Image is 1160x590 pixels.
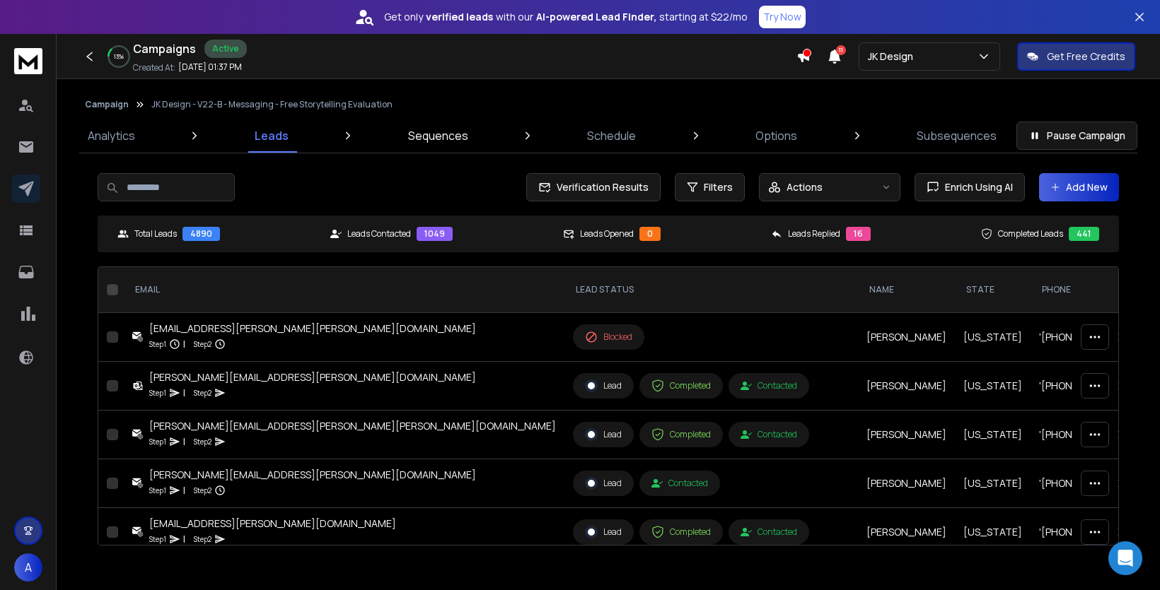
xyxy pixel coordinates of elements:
button: Try Now [759,6,806,28]
div: 0 [639,227,661,241]
p: [DATE] 01:37 PM [178,61,242,73]
p: Leads Contacted [347,228,411,240]
td: [PERSON_NAME] [858,362,955,411]
div: Active [204,40,247,58]
p: Leads Opened [580,228,634,240]
p: Step 1 [149,386,166,400]
button: Enrich Using AI [915,173,1025,201]
a: Sequences [400,119,477,153]
p: Step 1 [149,532,166,546]
p: Step 1 [149,483,166,497]
button: A [14,553,42,582]
td: '[PHONE_NUMBER] [1031,411,1137,459]
th: Phone [1031,267,1137,313]
td: '[PHONE_NUMBER] [1031,362,1137,411]
p: 13 % [114,52,124,61]
a: Leads [246,119,297,153]
p: Sequences [408,127,468,144]
div: [EMAIL_ADDRESS][PERSON_NAME][PERSON_NAME][DOMAIN_NAME] [149,321,476,336]
p: | [183,483,185,497]
td: [US_STATE] [955,508,1031,557]
div: Completed [651,428,711,441]
div: Lead [585,526,622,538]
div: Completed [651,526,711,538]
p: Step 2 [194,337,211,351]
p: Schedule [587,127,636,144]
td: [US_STATE] [955,411,1031,459]
p: | [183,386,185,400]
span: Enrich Using AI [939,180,1013,194]
span: 11 [836,45,846,55]
a: Options [747,119,806,153]
p: Analytics [88,127,135,144]
div: Completed [651,379,711,392]
th: NAME [858,267,955,313]
div: [PERSON_NAME][EMAIL_ADDRESS][PERSON_NAME][DOMAIN_NAME] [149,370,476,384]
p: Get only with our starting at $22/mo [384,10,748,24]
p: | [183,337,185,351]
a: Schedule [579,119,644,153]
div: Lead [585,428,622,441]
span: Filters [704,180,733,194]
div: [PERSON_NAME][EMAIL_ADDRESS][PERSON_NAME][PERSON_NAME][DOMAIN_NAME] [149,419,556,433]
p: Try Now [763,10,801,24]
td: [PERSON_NAME] [858,313,955,362]
div: Open Intercom Messenger [1108,541,1142,575]
p: Leads Replied [788,228,840,240]
strong: verified leads [426,10,493,24]
div: Lead [585,379,622,392]
span: Verification Results [551,180,649,194]
p: Completed Leads [998,228,1063,240]
strong: AI-powered Lead Finder, [536,10,656,24]
a: Subsequences [908,119,1005,153]
p: Step 2 [194,483,211,497]
td: [PERSON_NAME] [858,459,955,508]
button: Filters [675,173,745,201]
button: Pause Campaign [1016,122,1137,150]
div: Contacted [741,429,797,440]
button: Add New [1039,173,1119,201]
p: Step 2 [194,435,211,449]
td: [US_STATE] [955,362,1031,411]
p: Leads [255,127,289,144]
button: Verification Results [526,173,661,201]
th: EMAIL [124,267,564,313]
p: Step 2 [194,386,211,400]
p: Get Free Credits [1047,49,1125,64]
div: 4890 [182,227,220,241]
p: Subsequences [917,127,997,144]
button: Get Free Credits [1017,42,1135,71]
p: Step 1 [149,337,166,351]
div: 441 [1069,227,1099,241]
td: '[PHONE_NUMBER] [1031,313,1137,362]
td: [US_STATE] [955,313,1031,362]
p: Step 2 [194,532,211,546]
div: 1049 [417,227,453,241]
div: Contacted [741,526,797,538]
p: JK Design - V22-B - Messaging - Free Storytelling Evaluation [151,99,393,110]
td: [US_STATE] [955,459,1031,508]
div: Contacted [651,478,708,489]
th: LEAD STATUS [564,267,858,313]
button: Campaign [85,99,129,110]
p: | [183,532,185,546]
h1: Campaigns [133,40,196,57]
td: [PERSON_NAME] [858,508,955,557]
td: '[PHONE_NUMBER] [1031,508,1137,557]
p: Created At: [133,62,175,73]
div: 16 [846,227,871,241]
img: logo [14,48,42,74]
p: | [183,435,185,449]
p: JK Design [868,49,919,64]
p: Options [755,127,797,144]
p: Actions [787,180,823,194]
div: Contacted [741,380,797,391]
div: [PERSON_NAME][EMAIL_ADDRESS][PERSON_NAME][DOMAIN_NAME] [149,468,476,482]
p: Total Leads [134,228,177,240]
div: Lead [585,477,622,490]
p: Step 1 [149,435,166,449]
div: [EMAIL_ADDRESS][PERSON_NAME][DOMAIN_NAME] [149,517,396,531]
a: Analytics [79,119,144,153]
